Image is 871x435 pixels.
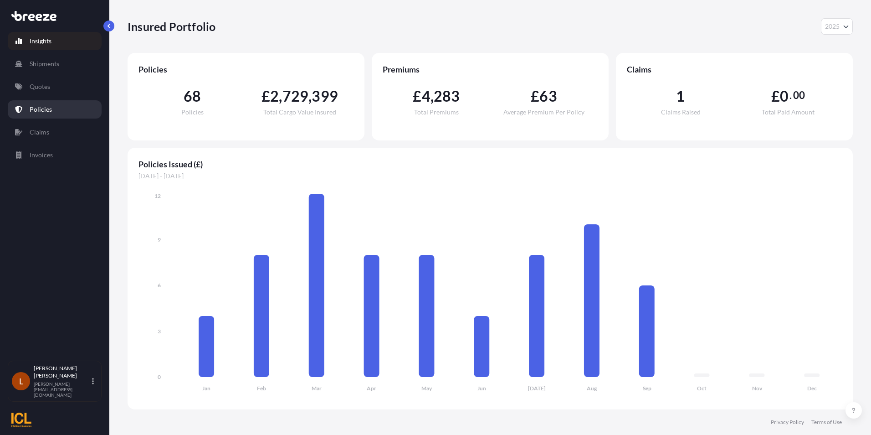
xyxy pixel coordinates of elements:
a: Terms of Use [811,419,842,426]
p: Insured Portfolio [128,19,215,34]
tspan: 3 [158,328,161,335]
a: Shipments [8,55,102,73]
span: . [789,92,792,99]
span: , [279,89,282,104]
p: Shipments [30,59,59,68]
tspan: [DATE] [528,385,546,392]
tspan: May [421,385,432,392]
tspan: Oct [697,385,707,392]
span: 2 [270,89,279,104]
tspan: Dec [807,385,817,392]
a: Invoices [8,146,102,164]
span: Total Paid Amount [762,109,815,115]
p: [PERSON_NAME][EMAIL_ADDRESS][DOMAIN_NAME] [34,381,90,398]
span: , [430,89,434,104]
span: Total Premiums [414,109,459,115]
tspan: Aug [587,385,597,392]
span: 1 [676,89,685,104]
a: Policies [8,100,102,119]
span: [DATE] - [DATE] [138,171,842,181]
tspan: Nov [752,385,763,392]
tspan: 6 [158,282,161,289]
a: Quotes [8,78,102,96]
p: Insights [30,36,51,46]
tspan: Mar [312,385,322,392]
p: Claims [30,128,49,137]
a: Insights [8,32,102,50]
button: Year Selector [821,18,853,35]
span: £ [771,89,780,104]
a: Claims [8,123,102,141]
span: Premiums [383,64,598,75]
span: Policies [138,64,354,75]
span: L [19,377,23,386]
span: 68 [184,89,201,104]
span: Claims [627,64,842,75]
span: Policies Issued (£) [138,159,842,170]
tspan: Sep [643,385,651,392]
span: 2025 [825,22,840,31]
p: Invoices [30,150,53,160]
span: Claims Raised [661,109,701,115]
tspan: Apr [367,385,376,392]
tspan: Feb [257,385,266,392]
p: [PERSON_NAME] [PERSON_NAME] [34,365,90,379]
p: Quotes [30,82,50,91]
span: 283 [434,89,460,104]
span: 00 [793,92,805,99]
span: 729 [282,89,309,104]
tspan: Jun [477,385,486,392]
a: Privacy Policy [771,419,804,426]
span: £ [531,89,539,104]
span: Policies [181,109,204,115]
tspan: 12 [154,192,161,199]
span: £ [261,89,270,104]
tspan: 0 [158,373,161,380]
span: Average Premium Per Policy [503,109,584,115]
span: 399 [312,89,338,104]
span: 4 [422,89,430,104]
img: organization-logo [11,413,31,427]
span: £ [413,89,421,104]
span: 63 [539,89,557,104]
span: Total Cargo Value Insured [263,109,336,115]
p: Policies [30,105,52,114]
span: , [308,89,312,104]
span: 0 [780,89,789,104]
tspan: Jan [202,385,210,392]
tspan: 9 [158,236,161,243]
